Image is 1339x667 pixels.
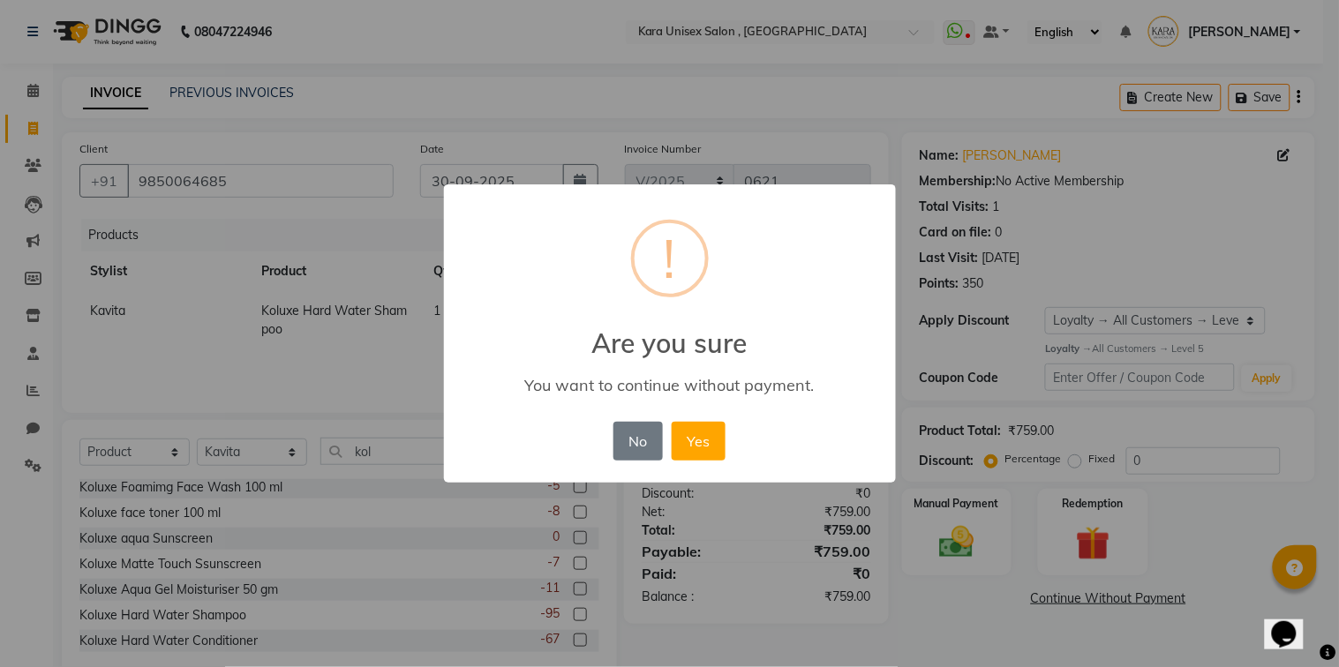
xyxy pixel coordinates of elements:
div: ! [664,223,676,294]
div: You want to continue without payment. [469,375,869,395]
button: Yes [672,422,726,461]
button: No [613,422,663,461]
h2: Are you sure [444,306,896,359]
iframe: chat widget [1265,596,1321,649]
